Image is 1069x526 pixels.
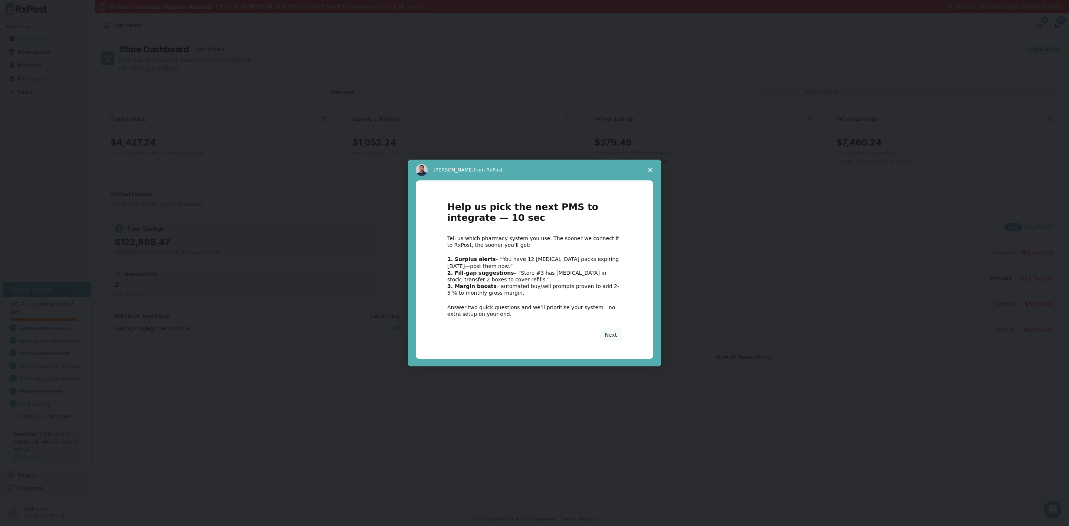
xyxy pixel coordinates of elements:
b: 2. Fill-gap suggestions [447,270,514,276]
div: Answer two quick questions and we’ll prioritise your system—no extra setup on your end. [447,304,622,317]
b: 3. Margin boosts [447,283,497,289]
div: – automated buy/sell prompts proven to add 2-5 % to monthly gross margin. [447,283,622,296]
div: Tell us which pharmacy system you use. The sooner we connect it to RxPost, the sooner you’ll get: [447,235,622,248]
span: from RxPost [474,167,503,173]
b: 1. Surplus alerts [447,256,496,262]
span: Close survey [640,160,661,180]
h1: Help us pick the next PMS to integrate — 10 sec [447,202,622,228]
div: – “You have 12 [MEDICAL_DATA] packs expiring [DATE]—post them now.” [447,256,622,269]
div: – “Store #3 has [MEDICAL_DATA] in stock; transfer 2 boxes to cover refills.” [447,269,622,283]
button: Next [600,329,622,341]
span: [PERSON_NAME] [434,167,474,173]
img: Profile image for Manuel [416,164,428,176]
